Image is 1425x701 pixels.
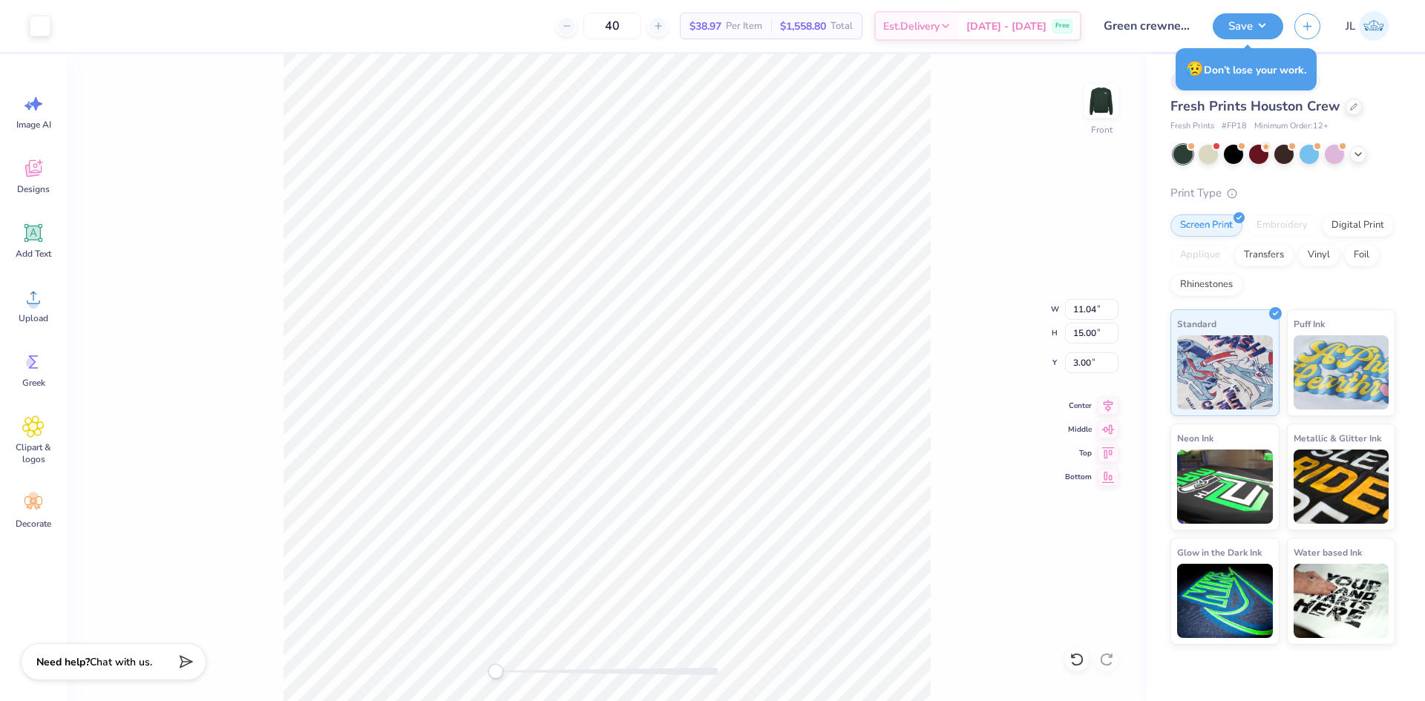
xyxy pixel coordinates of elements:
[1344,244,1379,266] div: Foil
[1322,214,1394,237] div: Digital Print
[1294,450,1389,524] img: Metallic & Glitter Ink
[36,655,90,669] strong: Need help?
[883,19,940,34] span: Est. Delivery
[1213,13,1283,39] button: Save
[1247,214,1317,237] div: Embroidery
[90,655,152,669] span: Chat with us.
[1294,335,1389,409] img: Puff Ink
[1170,72,1230,90] div: # 517876A
[1170,214,1242,237] div: Screen Print
[1186,59,1204,79] span: 😥
[1091,123,1113,136] div: Front
[583,13,641,39] input: – –
[831,19,853,34] span: Total
[1065,424,1092,435] span: Middle
[1294,564,1389,638] img: Water based Ink
[1254,120,1329,133] span: Minimum Order: 12 +
[9,441,58,465] span: Clipart & logos
[1170,120,1214,133] span: Fresh Prints
[16,518,51,530] span: Decorate
[17,183,50,195] span: Designs
[689,19,721,34] span: $38.97
[1176,48,1317,90] div: Don’t lose your work.
[1170,97,1340,115] span: Fresh Prints Houston Crew
[16,248,51,260] span: Add Text
[1055,21,1069,31] span: Free
[1170,185,1395,202] div: Print Type
[1298,244,1340,266] div: Vinyl
[16,119,51,131] span: Image AI
[1359,11,1389,41] img: Jairo Laqui
[1294,544,1362,560] span: Water based Ink
[726,19,762,34] span: Per Item
[1177,544,1262,560] span: Glow in the Dark Ink
[1170,274,1242,296] div: Rhinestones
[1092,11,1202,41] input: Untitled Design
[1294,430,1381,446] span: Metallic & Glitter Ink
[1065,447,1092,459] span: Top
[1346,18,1355,35] span: JL
[488,664,503,679] div: Accessibility label
[1222,120,1247,133] span: # FP18
[1177,450,1273,524] img: Neon Ink
[1234,244,1294,266] div: Transfers
[1177,564,1273,638] img: Glow in the Dark Ink
[1177,316,1216,332] span: Standard
[1065,471,1092,483] span: Bottom
[22,377,45,389] span: Greek
[966,19,1046,34] span: [DATE] - [DATE]
[1087,86,1116,116] img: Front
[1065,400,1092,412] span: Center
[780,19,826,34] span: $1,558.80
[1170,244,1230,266] div: Applique
[1177,430,1213,446] span: Neon Ink
[1177,335,1273,409] img: Standard
[19,312,48,324] span: Upload
[1294,316,1325,332] span: Puff Ink
[1339,11,1395,41] a: JL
